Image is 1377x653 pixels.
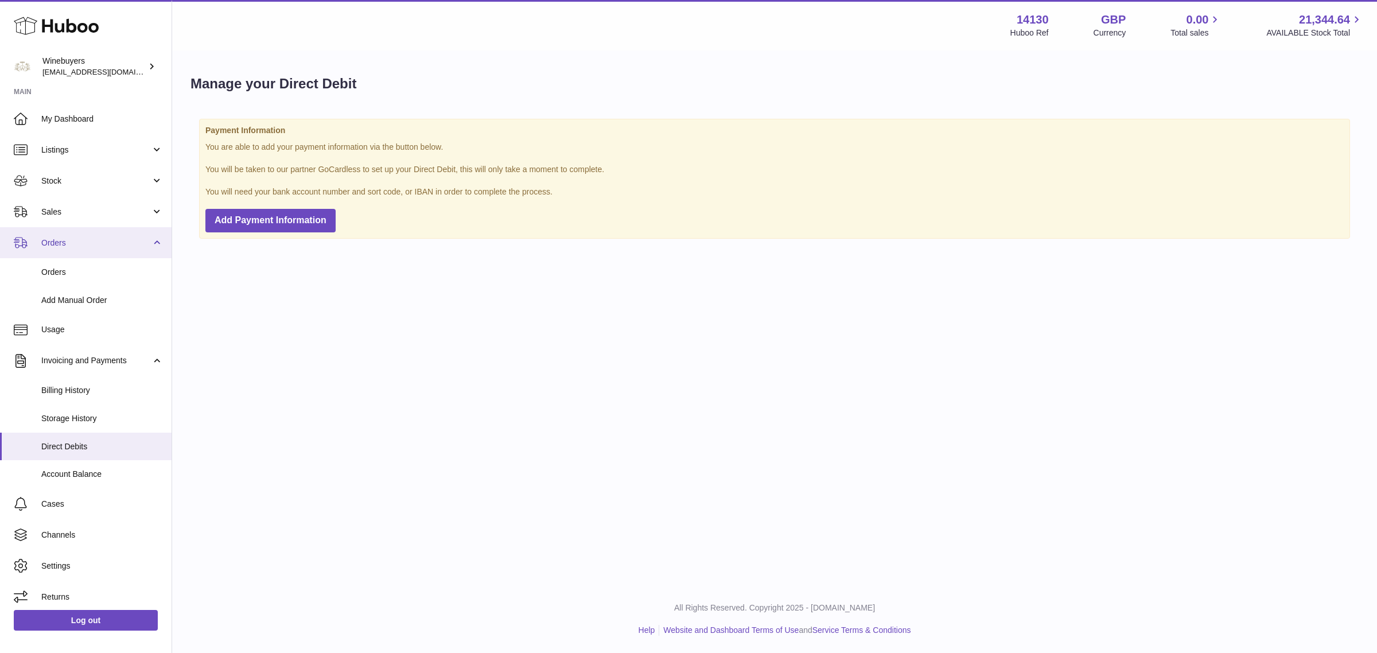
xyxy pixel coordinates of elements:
span: My Dashboard [41,114,163,125]
span: Returns [41,592,163,603]
a: Help [639,625,655,635]
span: Orders [41,267,163,278]
p: All Rights Reserved. Copyright 2025 - [DOMAIN_NAME] [181,603,1368,613]
span: Channels [41,530,163,541]
button: Add Payment Information [205,209,336,232]
li: and [659,625,911,636]
span: Orders [41,238,151,248]
div: Huboo Ref [1010,28,1049,38]
span: Add Payment Information [215,215,326,225]
h1: Manage your Direct Debit [190,75,356,93]
span: Stock [41,176,151,186]
span: 0.00 [1187,12,1209,28]
strong: GBP [1101,12,1126,28]
a: Log out [14,610,158,631]
span: Direct Debits [41,441,163,452]
span: Sales [41,207,151,217]
span: Billing History [41,385,163,396]
span: Add Manual Order [41,295,163,306]
div: Winebuyers [42,56,146,77]
strong: Payment Information [205,125,1344,136]
p: You will need your bank account number and sort code, or IBAN in order to complete the process. [205,186,1344,197]
div: Currency [1094,28,1126,38]
span: Storage History [41,413,163,424]
a: 21,344.64 AVAILABLE Stock Total [1266,12,1363,38]
span: Settings [41,561,163,572]
strong: 14130 [1017,12,1049,28]
p: You are able to add your payment information via the button below. [205,142,1344,153]
img: internalAdmin-14130@internal.huboo.com [14,58,31,75]
span: AVAILABLE Stock Total [1266,28,1363,38]
span: Cases [41,499,163,510]
span: [EMAIL_ADDRESS][DOMAIN_NAME] [42,67,169,76]
span: Usage [41,324,163,335]
a: Website and Dashboard Terms of Use [663,625,799,635]
span: 21,344.64 [1299,12,1350,28]
span: Total sales [1170,28,1222,38]
span: Listings [41,145,151,156]
p: You will be taken to our partner GoCardless to set up your Direct Debit, this will only take a mo... [205,164,1344,175]
a: Service Terms & Conditions [812,625,911,635]
a: 0.00 Total sales [1170,12,1222,38]
span: Invoicing and Payments [41,355,151,366]
span: Account Balance [41,469,163,480]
